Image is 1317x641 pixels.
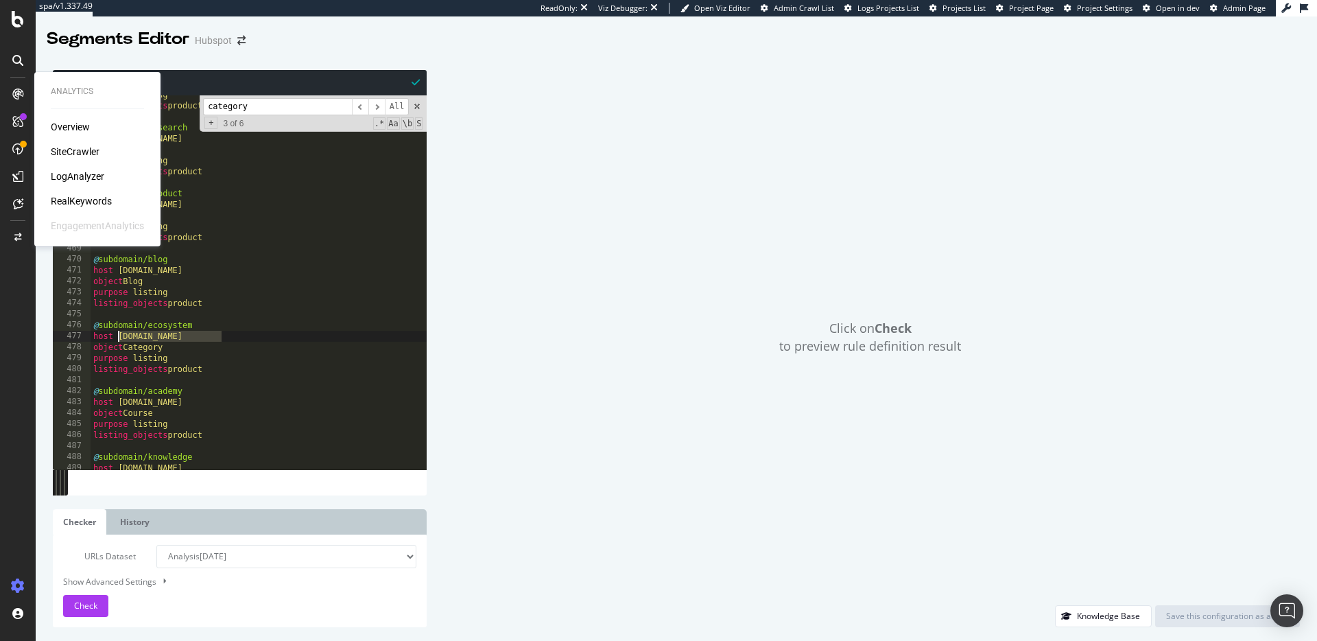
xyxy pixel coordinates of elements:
strong: Check [875,320,912,336]
span: Whole Word Search [401,117,414,130]
a: LogAnalyzer [51,170,104,183]
div: 475 [53,309,91,320]
a: Admin Crawl List [761,3,834,14]
a: Open Viz Editor [680,3,750,14]
div: Show Advanced Settings [53,575,406,588]
a: Checker [53,509,106,535]
div: arrow-right-arrow-left [237,36,246,45]
span: Open in dev [1156,3,1200,13]
div: Segments Rules Editor [53,70,427,95]
label: URLs Dataset [53,545,146,568]
span: Click on to preview rule definition result [779,320,961,355]
a: Admin Page [1210,3,1266,14]
div: EngagementAnalytics [51,219,144,233]
div: 472 [53,276,91,287]
span: Project Settings [1077,3,1132,13]
div: Open Intercom Messenger [1270,594,1303,627]
div: 488 [53,452,91,463]
div: Save this configuration as active [1166,610,1289,622]
div: 477 [53,331,91,342]
span: RegExp Search [373,117,385,130]
a: Open in dev [1143,3,1200,14]
div: 489 [53,463,91,474]
div: 482 [53,386,91,397]
div: 481 [53,375,91,386]
div: ReadOnly: [541,3,578,14]
div: 474 [53,298,91,309]
div: Viz Debugger: [598,3,648,14]
span: Projects List [942,3,986,13]
div: Analytics [51,86,144,97]
button: Knowledge Base [1055,605,1152,627]
div: Segments Editor [47,27,189,51]
a: Logs Projects List [844,3,919,14]
a: SiteCrawler [51,145,99,159]
div: 471 [53,265,91,276]
div: 485 [53,419,91,430]
span: Admin Page [1223,3,1266,13]
div: Hubspot [195,34,232,47]
span: Alt-Enter [385,98,410,115]
div: 480 [53,364,91,375]
span: Open Viz Editor [694,3,750,13]
span: Project Page [1009,3,1054,13]
div: 487 [53,441,91,452]
div: 484 [53,408,91,419]
span: ​ [368,98,385,115]
a: Project Settings [1064,3,1132,14]
span: CaseSensitive Search [387,117,399,130]
div: 483 [53,397,91,408]
input: Search for [203,98,352,115]
span: Check [74,600,97,611]
span: ​ [352,98,368,115]
span: Syntax is valid [412,75,420,89]
a: RealKeywords [51,194,112,208]
span: Toggle Replace mode [204,117,217,129]
a: Knowledge Base [1055,610,1152,622]
button: Save this configuration as active [1155,605,1300,627]
a: Project Page [996,3,1054,14]
div: 473 [53,287,91,298]
div: 478 [53,342,91,353]
span: Admin Crawl List [774,3,834,13]
div: 476 [53,320,91,331]
div: 470 [53,254,91,265]
div: Knowledge Base [1077,610,1140,622]
button: Check [63,595,108,617]
div: 486 [53,430,91,441]
div: 479 [53,353,91,364]
a: Overview [51,120,90,134]
span: Search In Selection [415,117,423,130]
a: Projects List [929,3,986,14]
div: 469 [53,243,91,254]
span: Logs Projects List [857,3,919,13]
a: History [110,509,160,535]
span: 3 of 6 [217,118,249,129]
